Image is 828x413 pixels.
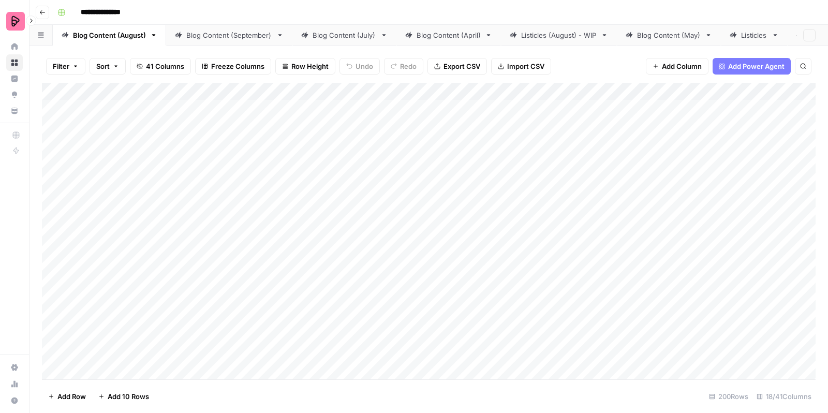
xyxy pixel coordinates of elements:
[6,8,23,34] button: Workspace: Preply
[6,392,23,409] button: Help + Support
[6,38,23,55] a: Home
[752,388,816,405] div: 18/41 Columns
[130,58,191,75] button: 41 Columns
[6,12,25,31] img: Preply Logo
[313,30,376,40] div: Blog Content (July)
[211,61,264,71] span: Freeze Columns
[96,61,110,71] span: Sort
[90,58,126,75] button: Sort
[6,86,23,103] a: Opportunities
[705,388,752,405] div: 200 Rows
[339,58,380,75] button: Undo
[617,25,721,46] a: Blog Content (May)
[662,61,702,71] span: Add Column
[507,61,544,71] span: Import CSV
[400,61,417,71] span: Redo
[713,58,791,75] button: Add Power Agent
[291,61,329,71] span: Row Height
[146,61,184,71] span: 41 Columns
[521,30,597,40] div: Listicles (August) - WIP
[108,391,149,402] span: Add 10 Rows
[396,25,501,46] a: Blog Content (April)
[57,391,86,402] span: Add Row
[186,30,272,40] div: Blog Content (September)
[384,58,423,75] button: Redo
[741,30,767,40] div: Listicles
[491,58,551,75] button: Import CSV
[46,58,85,75] button: Filter
[427,58,487,75] button: Export CSV
[166,25,292,46] a: Blog Content (September)
[443,61,480,71] span: Export CSV
[728,61,785,71] span: Add Power Agent
[646,58,708,75] button: Add Column
[6,376,23,392] a: Usage
[6,102,23,119] a: Your Data
[53,25,166,46] a: Blog Content (August)
[195,58,271,75] button: Freeze Columns
[275,58,335,75] button: Row Height
[42,388,92,405] button: Add Row
[501,25,617,46] a: Listicles (August) - WIP
[73,30,146,40] div: Blog Content (August)
[417,30,481,40] div: Blog Content (April)
[356,61,373,71] span: Undo
[6,54,23,71] a: Browse
[6,359,23,376] a: Settings
[92,388,155,405] button: Add 10 Rows
[6,70,23,87] a: Insights
[721,25,788,46] a: Listicles
[53,61,69,71] span: Filter
[637,30,701,40] div: Blog Content (May)
[292,25,396,46] a: Blog Content (July)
